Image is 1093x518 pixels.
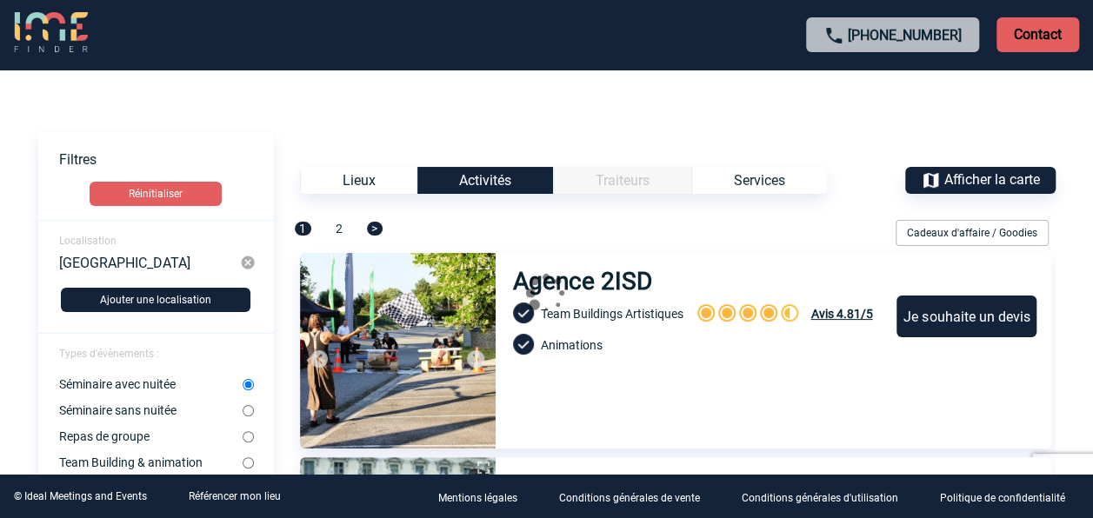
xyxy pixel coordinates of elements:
[545,488,728,505] a: Conditions générales de vente
[691,167,827,194] div: Services
[336,222,343,236] span: 2
[438,492,517,504] p: Mentions légales
[926,488,1093,505] a: Politique de confidentialité
[940,492,1065,504] p: Politique de confidentialité
[559,492,700,504] p: Conditions générales de vente
[38,182,274,206] a: Réinitialiser
[944,171,1040,188] span: Afficher la carte
[553,167,691,194] div: Catégorie non disponible pour le type d’Événement sélectionné
[728,488,926,505] a: Conditions générales d'utilisation
[424,488,545,505] a: Mentions légales
[513,334,534,355] img: check-circle-24-px-b.png
[295,222,311,236] span: 1
[90,182,222,206] button: Réinitialiser
[189,490,281,502] a: Référencer mon lieu
[59,377,243,391] label: Séminaire avec nuitée
[59,455,243,469] label: Team Building & animation
[14,490,147,502] div: © Ideal Meetings and Events
[823,25,844,46] img: call-24-px.png
[59,429,243,443] label: Repas de groupe
[541,338,603,352] span: Animations
[59,235,117,247] span: Localisation
[742,492,898,504] p: Conditions générales d'utilisation
[896,220,1049,246] div: Cadeaux d'affaire / Goodies
[996,17,1079,52] p: Contact
[367,222,383,236] span: >
[59,403,243,417] label: Séminaire sans nuitée
[417,167,553,194] div: Activités
[300,167,417,194] div: Lieux
[889,220,1056,246] div: Filtrer sur Cadeaux d'affaire / Goodies
[300,253,496,448] img: 2.jpg
[59,348,159,360] span: Types d'évènements :
[59,151,274,168] p: Filtres
[848,27,962,43] a: [PHONE_NUMBER]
